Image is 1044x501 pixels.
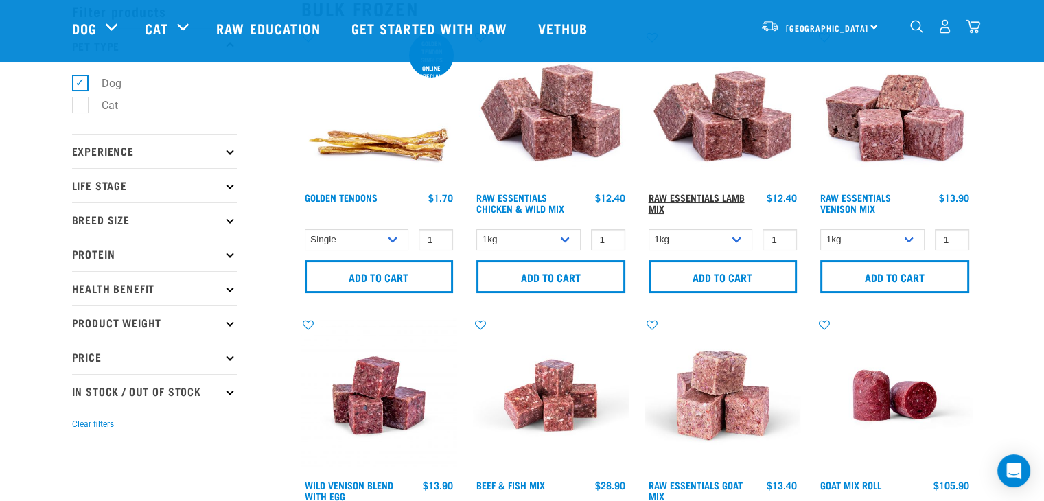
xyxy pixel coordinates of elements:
input: Add to cart [476,260,625,293]
div: $28.90 [595,480,625,491]
a: Dog [72,18,97,38]
img: van-moving.png [761,20,779,32]
div: $12.40 [767,192,797,203]
p: Experience [72,134,237,168]
div: Open Intercom Messenger [997,454,1030,487]
a: Vethub [524,1,605,56]
label: Cat [80,97,124,114]
input: 1 [763,229,797,250]
img: Venison Egg 1616 [301,318,457,474]
p: Life Stage [72,168,237,202]
input: 1 [591,229,625,250]
a: Raw Essentials Lamb Mix [649,195,745,211]
p: Protein [72,237,237,271]
a: Raw Essentials Goat Mix [649,482,743,498]
img: Beef Mackerel 1 [473,318,629,474]
img: home-icon@2x.png [966,19,980,34]
a: Cat [145,18,168,38]
input: Add to cart [820,260,969,293]
p: Price [72,340,237,374]
a: Raw Essentials Chicken & Wild Mix [476,195,564,211]
img: user.png [938,19,952,34]
button: Clear filters [72,418,114,430]
p: Health Benefit [72,271,237,305]
a: Raw Education [202,1,337,56]
a: Wild Venison Blend with Egg [305,482,393,498]
img: Pile Of Cubed Chicken Wild Meat Mix [473,30,629,186]
div: $12.40 [595,192,625,203]
label: Dog [80,75,127,92]
p: In Stock / Out Of Stock [72,374,237,408]
a: Get started with Raw [338,1,524,56]
p: Breed Size [72,202,237,237]
input: 1 [935,229,969,250]
img: 1113 RE Venison Mix 01 [817,30,973,186]
div: $13.90 [423,480,453,491]
div: $13.90 [939,192,969,203]
img: ?1041 RE Lamb Mix 01 [645,30,801,186]
input: 1 [419,229,453,250]
a: Golden Tendons [305,195,378,200]
span: [GEOGRAPHIC_DATA] [786,25,869,30]
div: $13.40 [767,480,797,491]
p: Product Weight [72,305,237,340]
a: Raw Essentials Venison Mix [820,195,891,211]
img: 1293 Golden Tendons 01 [301,30,457,186]
input: Add to cart [305,260,454,293]
img: home-icon-1@2x.png [910,20,923,33]
a: Goat Mix Roll [820,482,881,487]
img: Raw Essentials Chicken Lamb Beef Bulk Minced Raw Dog Food Roll Unwrapped [817,318,973,474]
input: Add to cart [649,260,798,293]
a: Beef & Fish Mix [476,482,545,487]
img: Goat M Ix 38448 [645,318,801,474]
div: $105.90 [933,480,969,491]
div: $1.70 [428,192,453,203]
